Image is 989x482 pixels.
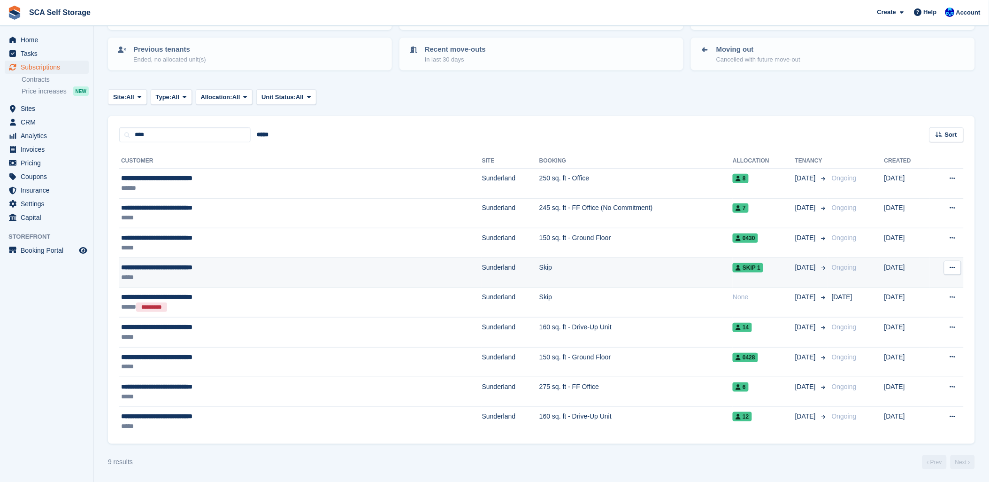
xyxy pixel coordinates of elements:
td: [DATE] [884,169,930,198]
span: Ongoing [832,323,857,331]
td: Sunderland [482,288,539,318]
td: Sunderland [482,318,539,347]
img: Kelly Neesham [945,8,955,17]
span: 0430 [733,233,758,243]
span: Analytics [21,129,77,142]
td: Skip [539,288,733,318]
span: Create [877,8,896,17]
span: [DATE] [795,322,818,332]
span: Price increases [22,87,67,96]
td: Sunderland [482,169,539,198]
button: Site: All [108,89,147,105]
span: Ongoing [832,412,857,420]
a: menu [5,197,89,210]
a: Previous tenants Ended, no allocated unit(s) [109,39,391,70]
td: 245 sq. ft - FF Office (No Commitment) [539,198,733,228]
td: Sunderland [482,198,539,228]
span: Ongoing [832,234,857,241]
span: Account [956,8,981,17]
a: menu [5,143,89,156]
td: Sunderland [482,377,539,407]
span: Insurance [21,184,77,197]
a: menu [5,102,89,115]
span: Ongoing [832,353,857,361]
a: SCA Self Storage [25,5,94,20]
span: Help [924,8,937,17]
td: 250 sq. ft - Office [539,169,733,198]
span: 7 [733,203,749,213]
span: Invoices [21,143,77,156]
td: [DATE] [884,288,930,318]
a: menu [5,129,89,142]
td: [DATE] [884,377,930,407]
p: Moving out [716,44,800,55]
td: [DATE] [884,407,930,436]
span: [DATE] [795,382,818,392]
a: menu [5,211,89,224]
a: menu [5,184,89,197]
span: 14 [733,323,751,332]
th: Site [482,154,539,169]
span: Capital [21,211,77,224]
td: Sunderland [482,258,539,288]
span: Pricing [21,156,77,170]
td: 275 sq. ft - FF Office [539,377,733,407]
span: Unit Status: [261,93,296,102]
a: menu [5,47,89,60]
span: [DATE] [795,233,818,243]
nav: Page [920,455,977,469]
p: Recent move-outs [425,44,486,55]
td: Skip [539,258,733,288]
th: Tenancy [795,154,828,169]
span: [DATE] [795,173,818,183]
span: [DATE] [795,203,818,213]
span: Sites [21,102,77,115]
span: CRM [21,116,77,129]
span: Skip 1 [733,263,763,272]
p: Cancelled with future move-out [716,55,800,64]
span: [DATE] [795,292,818,302]
span: Settings [21,197,77,210]
button: Allocation: All [196,89,253,105]
span: Allocation: [201,93,232,102]
a: menu [5,61,89,74]
span: Ongoing [832,264,857,271]
a: Price increases NEW [22,86,89,96]
span: Ongoing [832,174,857,182]
td: [DATE] [884,318,930,347]
span: Ongoing [832,383,857,390]
button: Type: All [151,89,192,105]
span: Tasks [21,47,77,60]
td: Sunderland [482,347,539,377]
td: 160 sq. ft - Drive-Up Unit [539,407,733,436]
span: Coupons [21,170,77,183]
span: Subscriptions [21,61,77,74]
th: Booking [539,154,733,169]
span: Site: [113,93,126,102]
span: All [296,93,304,102]
span: Sort [945,130,957,140]
span: All [171,93,179,102]
td: [DATE] [884,258,930,288]
td: 150 sq. ft - Ground Floor [539,228,733,257]
span: [DATE] [795,263,818,272]
a: Next [951,455,975,469]
td: Sunderland [482,407,539,436]
a: Previous [922,455,947,469]
a: menu [5,170,89,183]
p: Previous tenants [133,44,206,55]
th: Customer [119,154,482,169]
a: Recent move-outs In last 30 days [400,39,682,70]
span: Home [21,33,77,47]
img: stora-icon-8386f47178a22dfd0bd8f6a31ec36ba5ce8667c1dd55bd0f319d3a0aa187defe.svg [8,6,22,20]
span: Ongoing [832,204,857,211]
td: Sunderland [482,228,539,257]
a: Contracts [22,75,89,84]
a: menu [5,33,89,47]
td: [DATE] [884,198,930,228]
span: [DATE] [795,352,818,362]
td: [DATE] [884,347,930,377]
td: [DATE] [884,228,930,257]
span: Type: [156,93,172,102]
span: 6 [733,382,749,392]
